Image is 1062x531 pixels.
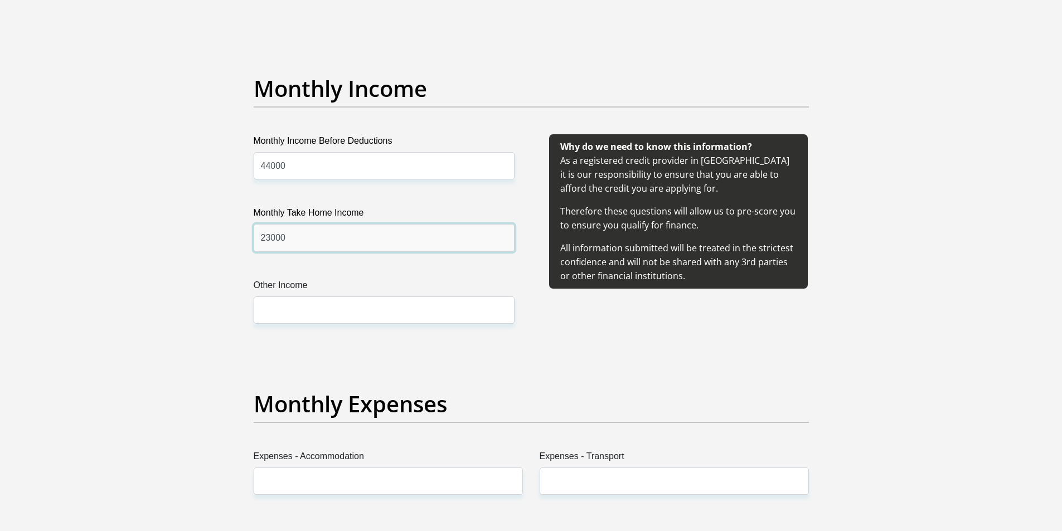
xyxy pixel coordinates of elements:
[560,140,796,282] span: As a registered credit provider in [GEOGRAPHIC_DATA] it is our responsibility to ensure that you ...
[254,450,523,467] label: Expenses - Accommodation
[254,279,515,296] label: Other Income
[254,206,515,224] label: Monthly Take Home Income
[560,140,752,153] b: Why do we need to know this information?
[254,134,515,152] label: Monthly Income Before Deductions
[540,467,809,495] input: Expenses - Transport
[254,467,523,495] input: Expenses - Accommodation
[540,450,809,467] label: Expenses - Transport
[254,224,515,251] input: Monthly Take Home Income
[254,75,809,102] h2: Monthly Income
[254,152,515,179] input: Monthly Income Before Deductions
[254,296,515,324] input: Other Income
[254,391,809,417] h2: Monthly Expenses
